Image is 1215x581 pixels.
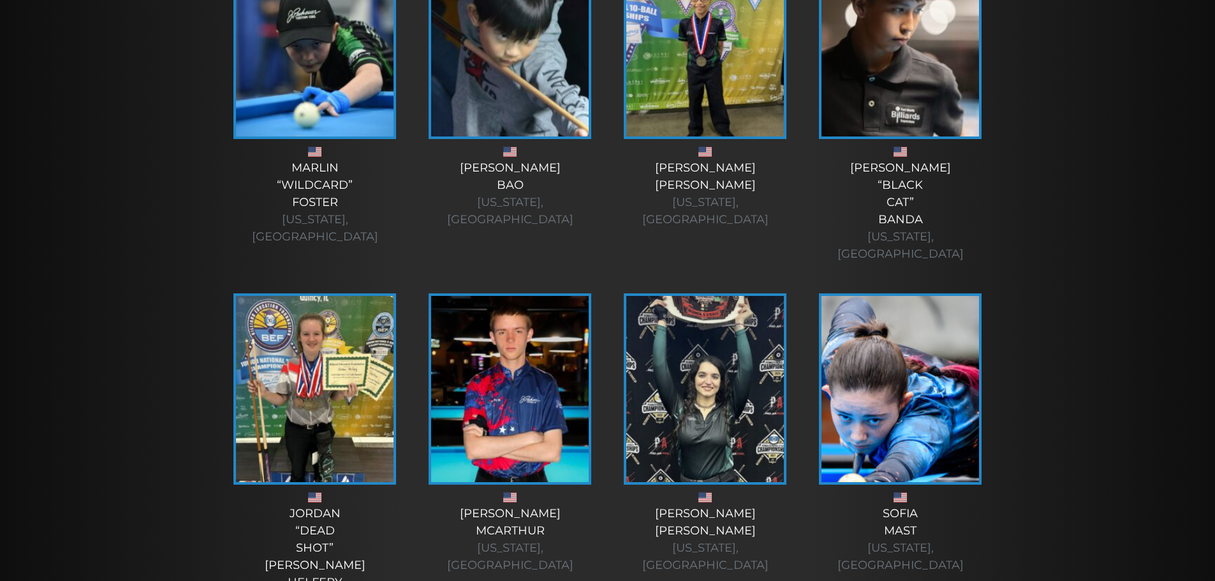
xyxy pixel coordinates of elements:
img: 466786355_122141070980336358_2206843854591487300_n-225x320.jpg [431,296,589,482]
div: [US_STATE], [GEOGRAPHIC_DATA] [621,540,790,574]
div: [PERSON_NAME] McArthur [425,505,595,574]
div: [US_STATE], [GEOGRAPHIC_DATA] [230,211,400,246]
div: [PERSON_NAME] “Black Cat” Banda [816,159,985,263]
div: Sofia Mast [816,505,985,574]
div: [US_STATE], [GEOGRAPHIC_DATA] [425,194,595,228]
a: [PERSON_NAME]McArthur [US_STATE], [GEOGRAPHIC_DATA] [425,293,595,574]
img: original-7D67317E-F238-490E-B7B2-84C68952BBC1-225x320.jpeg [626,296,784,482]
img: ED1_1472-Enhanced-NR-225x320.jpg [821,296,979,482]
a: SofiaMast [US_STATE], [GEOGRAPHIC_DATA] [816,293,985,574]
div: Marlin “Wildcard” Foster [230,159,400,246]
div: [US_STATE], [GEOGRAPHIC_DATA] [816,228,985,263]
div: [PERSON_NAME] [PERSON_NAME] [621,505,790,574]
div: [US_STATE], [GEOGRAPHIC_DATA] [816,540,985,574]
div: [US_STATE], [GEOGRAPHIC_DATA] [621,194,790,228]
div: [PERSON_NAME] [PERSON_NAME] [621,159,790,228]
a: [PERSON_NAME][PERSON_NAME] [US_STATE], [GEOGRAPHIC_DATA] [621,293,790,574]
div: [US_STATE], [GEOGRAPHIC_DATA] [425,540,595,574]
div: [PERSON_NAME] Bao [425,159,595,228]
img: JORDAN-LEIGHANN-HELFERY-3-225x320.jpg [236,296,394,482]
